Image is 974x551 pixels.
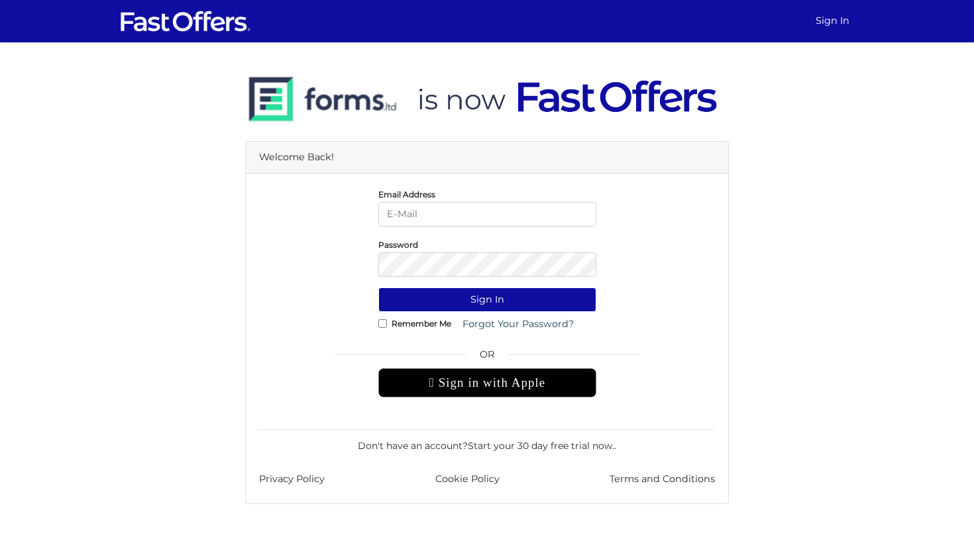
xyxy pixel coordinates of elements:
a: Sign In [810,8,855,34]
div: Welcome Back! [246,142,728,174]
span: OR [378,347,596,368]
a: Forgot Your Password? [454,312,582,336]
a: Cookie Policy [435,472,500,487]
input: E-Mail [378,202,596,226]
a: Terms and Conditions [610,472,715,487]
label: Remember Me [392,322,451,325]
a: Start your 30 day free trial now. [468,440,614,452]
div: Don't have an account? . [259,429,715,453]
label: Email Address [378,193,435,196]
button: Sign In [378,287,596,312]
label: Password [378,243,418,246]
a: Privacy Policy [259,472,325,487]
div: Sign in with Apple [378,368,596,397]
